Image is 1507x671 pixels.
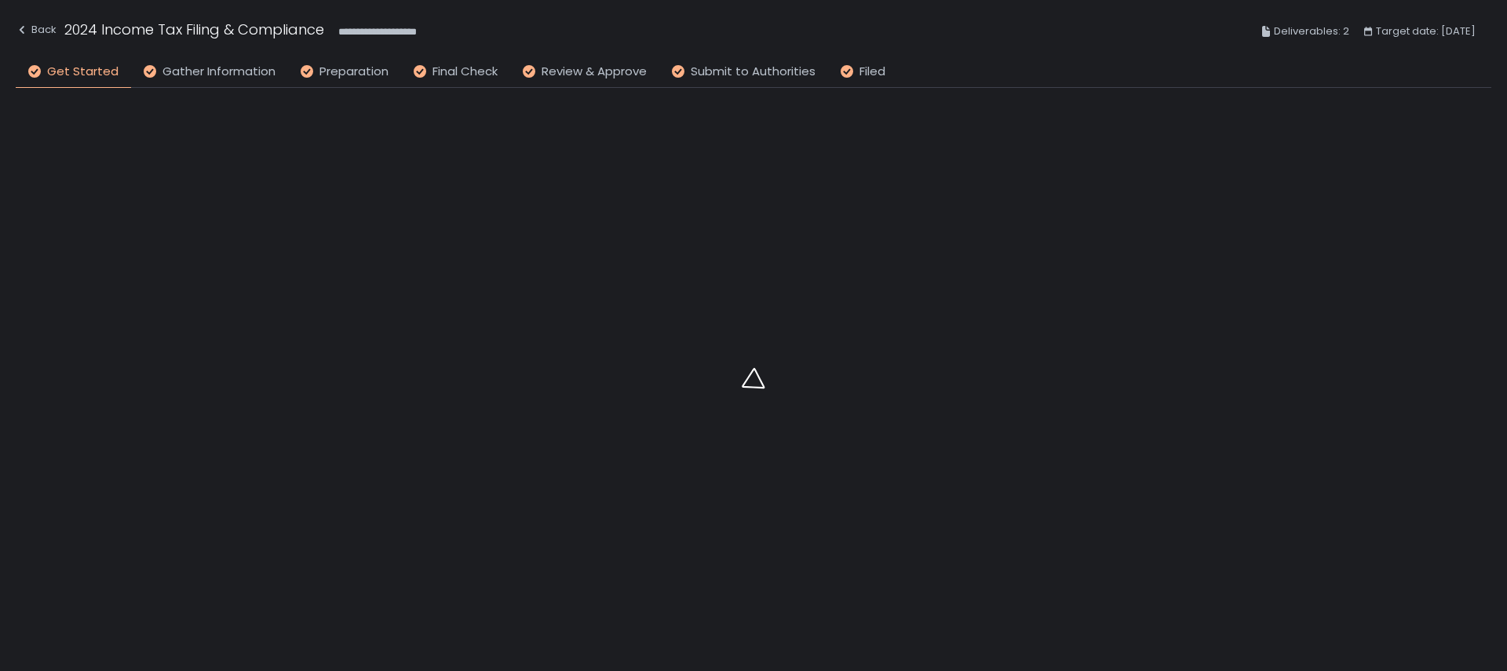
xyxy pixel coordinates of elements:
span: Filed [859,63,885,81]
button: Back [16,19,57,45]
div: Back [16,20,57,39]
h1: 2024 Income Tax Filing & Compliance [64,19,324,40]
span: Preparation [319,63,389,81]
span: Get Started [47,63,119,81]
span: Submit to Authorities [691,63,816,81]
span: Deliverables: 2 [1274,22,1349,41]
span: Gather Information [162,63,275,81]
span: Review & Approve [542,63,647,81]
span: Target date: [DATE] [1376,22,1476,41]
span: Final Check [432,63,498,81]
